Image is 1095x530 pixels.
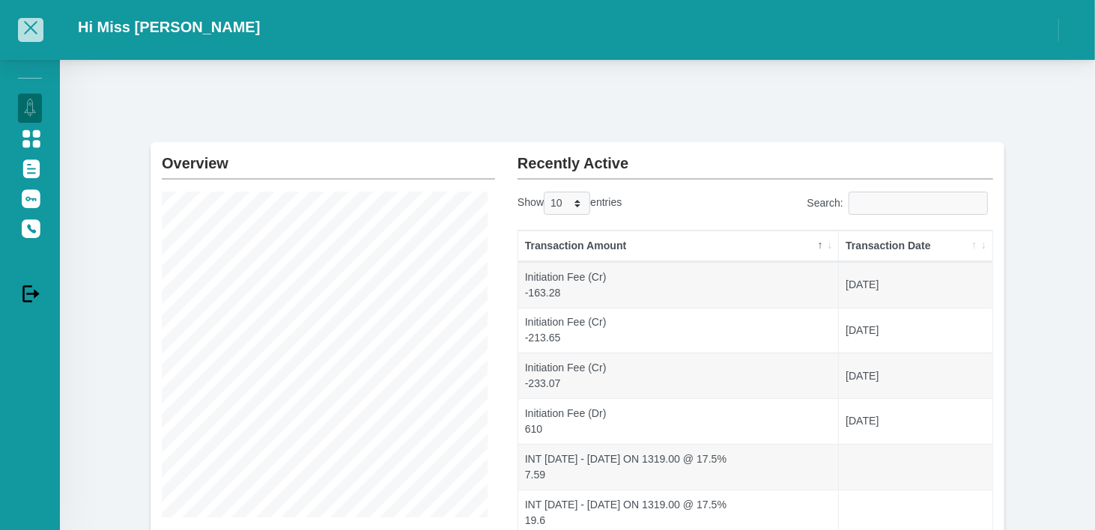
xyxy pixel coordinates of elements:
a: Contact Us [18,213,42,242]
label: Search: [807,192,993,215]
a: Dashboard [18,94,42,122]
td: [DATE] [839,353,992,398]
a: Documents [18,153,42,182]
td: Initiation Fee (Dr) 610 [518,398,839,444]
th: Transaction Amount: activate to sort column descending [518,231,839,262]
h2: Overview [162,142,495,172]
td: [DATE] [839,398,992,444]
h2: Hi Miss [PERSON_NAME] [78,18,260,36]
select: Showentries [544,192,590,215]
td: Initiation Fee (Cr) -233.07 [518,353,839,398]
a: Logout [18,278,42,307]
label: Show entries [518,192,622,215]
a: Update Password [18,183,42,212]
h2: Recently Active [518,142,993,172]
td: INT [DATE] - [DATE] ON 1319.00 @ 17.5% 7.59 [518,444,839,490]
a: Manage Account [18,124,42,152]
input: Search: [849,192,988,215]
li: Manage [18,70,42,85]
td: [DATE] [839,308,992,353]
td: Initiation Fee (Cr) -213.65 [518,308,839,353]
th: Transaction Date: activate to sort column ascending [839,231,992,262]
td: [DATE] [839,262,992,308]
td: Initiation Fee (Cr) -163.28 [518,262,839,308]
